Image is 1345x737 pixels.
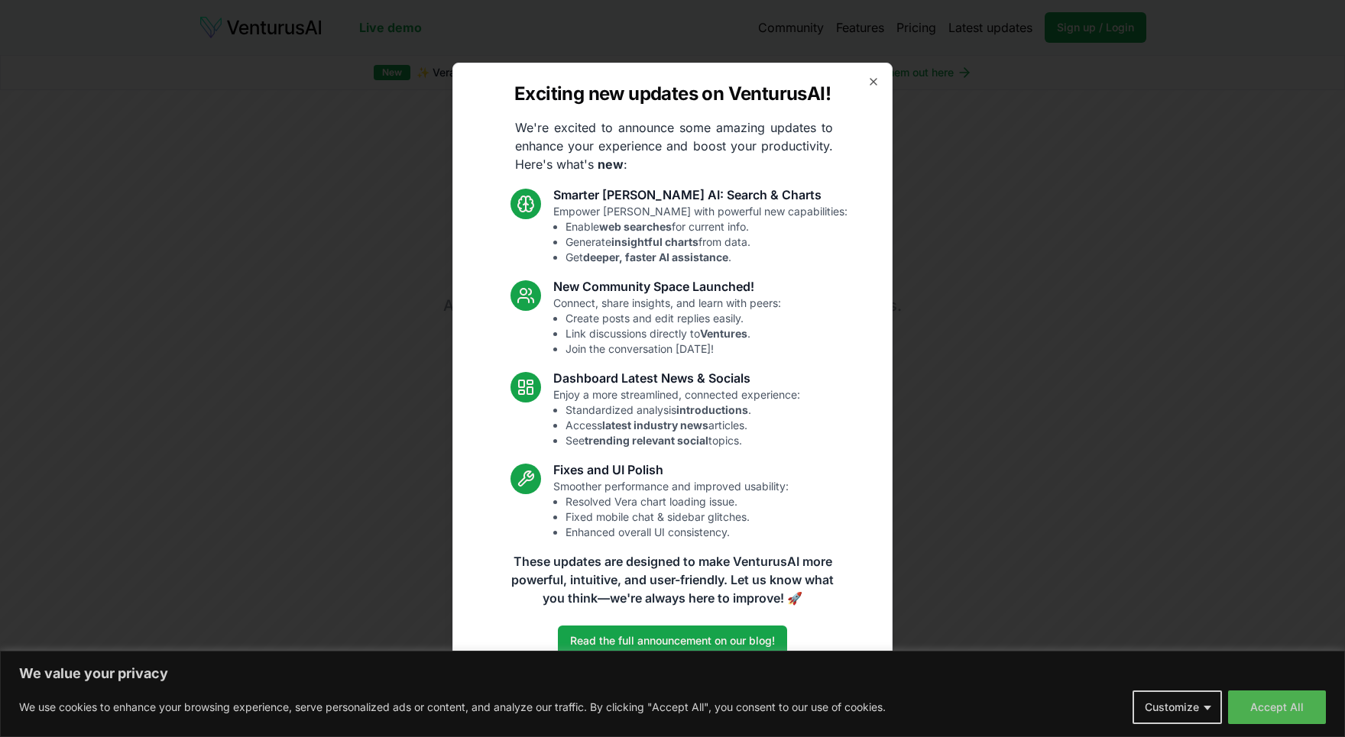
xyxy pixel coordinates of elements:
h3: New Community Space Launched! [553,277,781,296]
strong: Ventures [700,327,747,340]
li: Join the conversation [DATE]! [566,341,781,357]
li: Get . [566,250,848,265]
a: Read the full announcement on our blog! [558,625,787,656]
strong: latest industry news [602,419,708,432]
li: Resolved Vera chart loading issue. [566,494,789,509]
p: Empower [PERSON_NAME] with powerful new capabilities: [553,204,848,265]
p: We're excited to announce some amazing updates to enhance your experience and boost your producti... [503,118,845,173]
h3: Fixes and UI Polish [553,461,789,479]
li: Fixed mobile chat & sidebar glitches. [566,509,789,525]
strong: new [598,157,624,172]
h2: Exciting new updates on VenturusAI! [514,82,831,106]
p: Enjoy a more streamlined, connected experience: [553,387,800,448]
strong: deeper, faster AI assistance [583,251,728,263]
li: Standardized analysis . [566,402,800,418]
strong: insightful charts [611,235,698,248]
li: Generate from data. [566,234,848,250]
h3: Smarter [PERSON_NAME] AI: Search & Charts [553,186,848,204]
p: Smoother performance and improved usability: [553,479,789,540]
strong: trending relevant social [585,434,708,447]
li: Enable for current info. [566,219,848,234]
strong: web searches [599,220,672,233]
li: Link discussions directly to . [566,326,781,341]
p: These updates are designed to make VenturusAI more powerful, intuitive, and user-friendly. Let us... [501,552,844,607]
h3: Dashboard Latest News & Socials [553,369,800,387]
li: Enhanced overall UI consistency. [566,525,789,540]
p: Connect, share insights, and learn with peers: [553,296,781,357]
li: See topics. [566,433,800,448]
li: Access articles. [566,418,800,433]
strong: introductions [676,403,748,416]
li: Create posts and edit replies easily. [566,311,781,326]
